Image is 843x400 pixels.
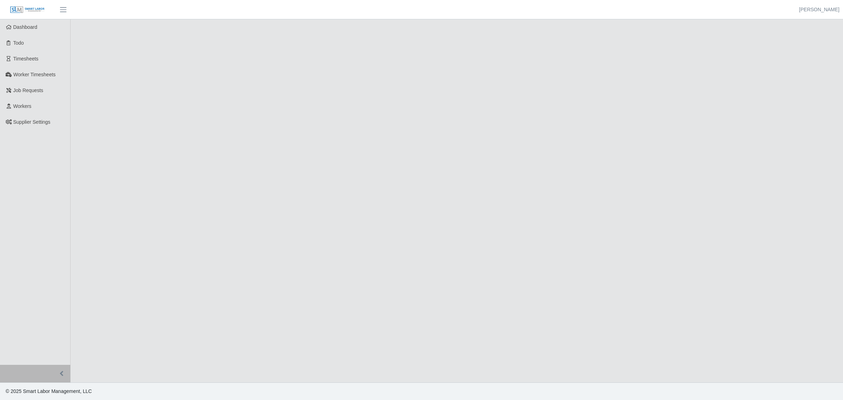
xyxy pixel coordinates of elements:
[13,103,32,109] span: Workers
[10,6,45,14] img: SLM Logo
[13,56,39,62] span: Timesheets
[6,388,92,394] span: © 2025 Smart Labor Management, LLC
[13,72,55,77] span: Worker Timesheets
[799,6,839,13] a: [PERSON_NAME]
[13,24,38,30] span: Dashboard
[13,119,51,125] span: Supplier Settings
[13,40,24,46] span: Todo
[13,88,44,93] span: Job Requests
